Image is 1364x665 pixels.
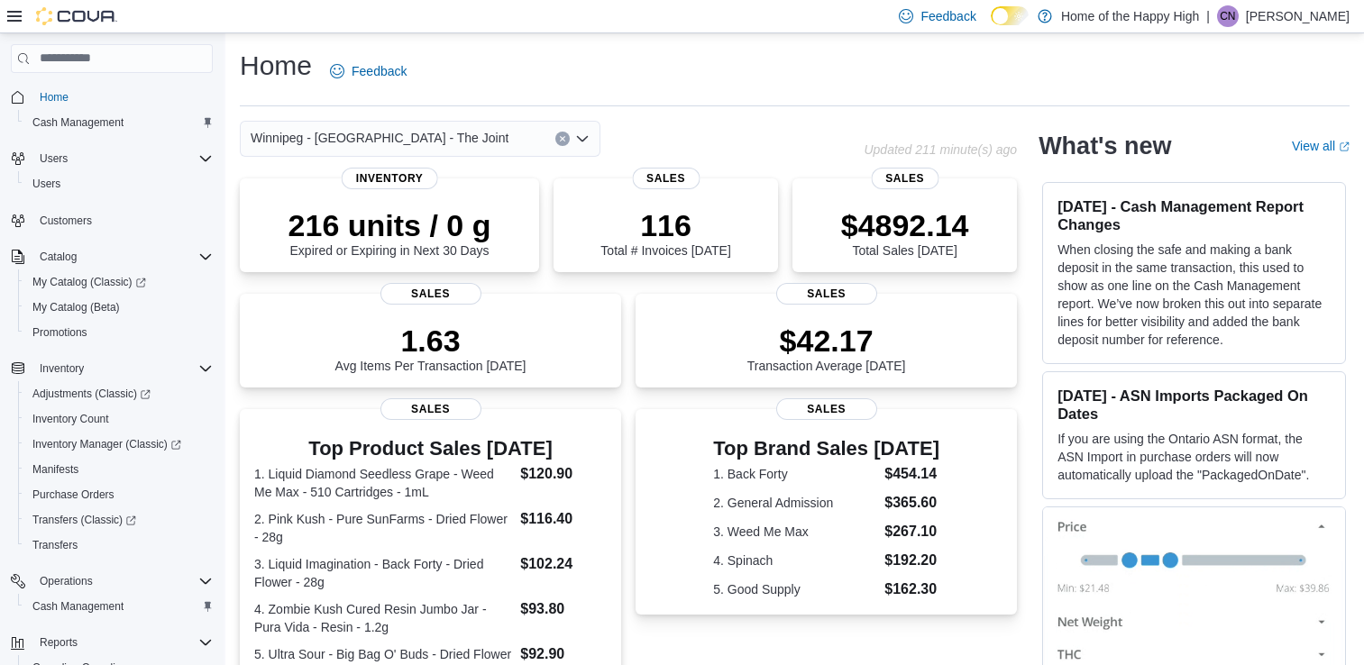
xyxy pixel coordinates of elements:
a: Adjustments (Classic) [25,383,158,405]
span: Users [40,151,68,166]
span: Sales [776,283,877,305]
a: Purchase Orders [25,484,122,506]
span: Winnipeg - [GEOGRAPHIC_DATA] - The Joint [251,127,508,149]
dt: 2. Pink Kush - Pure SunFarms - Dried Flower - 28g [254,510,513,546]
div: Ceara Normand [1217,5,1239,27]
p: 1.63 [335,323,526,359]
span: Transfers (Classic) [32,513,136,527]
span: Feedback [920,7,975,25]
a: Inventory Manager (Classic) [18,432,220,457]
p: | [1206,5,1210,27]
a: Cash Management [25,596,131,617]
dt: 5. Good Supply [713,580,877,598]
a: Home [32,87,76,108]
p: If you are using the Ontario ASN format, the ASN Import in purchase orders will now automatically... [1057,430,1331,484]
a: Customers [32,210,99,232]
p: When closing the safe and making a bank deposit in the same transaction, this used to show as one... [1057,241,1331,349]
button: Cash Management [18,594,220,619]
p: 216 units / 0 g [288,207,491,243]
img: Cova [36,7,117,25]
a: My Catalog (Classic) [25,271,153,293]
span: Users [25,173,213,195]
button: Users [4,146,220,171]
a: Adjustments (Classic) [18,381,220,406]
div: Expired or Expiring in Next 30 Days [288,207,491,258]
span: Dark Mode [991,25,992,26]
span: Inventory Count [25,408,213,430]
h2: What's new [1039,132,1171,160]
dt: 4. Spinach [713,551,877,569]
span: CN [1220,5,1235,27]
a: Transfers [25,534,85,556]
a: My Catalog (Classic) [18,269,220,295]
a: Transfers (Classic) [18,507,220,533]
button: Inventory [4,356,220,381]
a: Manifests [25,459,86,480]
dd: $120.90 [520,463,607,485]
span: Sales [632,168,700,189]
span: Feedback [352,62,407,80]
span: Customers [32,209,213,232]
span: Manifests [25,459,213,480]
div: Avg Items Per Transaction [DATE] [335,323,526,373]
button: Users [32,148,75,169]
span: Inventory Manager (Classic) [25,433,213,455]
button: Operations [32,570,100,592]
dd: $92.90 [520,643,607,665]
button: My Catalog (Beta) [18,295,220,320]
span: Home [32,86,213,108]
span: Manifests [32,462,78,477]
span: Sales [380,398,481,420]
span: Transfers [32,538,78,552]
button: Promotions [18,320,220,345]
dd: $192.20 [884,550,939,571]
button: Operations [4,569,220,594]
button: Catalog [32,246,84,268]
span: Home [40,90,69,105]
dt: 3. Weed Me Max [713,523,877,541]
button: Open list of options [575,132,590,146]
dt: 2. General Admission [713,494,877,512]
p: Home of the Happy High [1061,5,1199,27]
dd: $93.80 [520,598,607,620]
span: Transfers (Classic) [25,509,213,531]
p: Updated 211 minute(s) ago [864,142,1017,157]
dt: 3. Liquid Imagination - Back Forty - Dried Flower - 28g [254,555,513,591]
button: Cash Management [18,110,220,135]
span: Inventory [40,361,84,376]
span: Reports [40,635,78,650]
h3: [DATE] - ASN Imports Packaged On Dates [1057,387,1331,423]
button: Transfers [18,533,220,558]
button: Inventory [32,358,91,379]
button: Customers [4,207,220,233]
a: My Catalog (Beta) [25,296,127,318]
p: $42.17 [747,323,906,359]
a: Cash Management [25,112,131,133]
dd: $454.14 [884,463,939,485]
span: My Catalog (Classic) [32,275,146,289]
span: Catalog [40,250,77,264]
dd: $365.60 [884,492,939,514]
p: $4892.14 [841,207,969,243]
h3: Top Brand Sales [DATE] [713,438,939,460]
span: Promotions [25,322,213,343]
span: Users [32,148,213,169]
span: Inventory [342,168,438,189]
h3: Top Product Sales [DATE] [254,438,607,460]
div: Transaction Average [DATE] [747,323,906,373]
span: My Catalog (Beta) [32,300,120,314]
span: Purchase Orders [32,487,114,502]
button: Users [18,171,220,196]
p: 116 [600,207,730,243]
span: Purchase Orders [25,484,213,506]
span: Users [32,177,60,191]
a: Inventory Manager (Classic) [25,433,188,455]
dt: 1. Back Forty [713,465,877,483]
button: Clear input [555,132,570,146]
button: Catalog [4,244,220,269]
span: Promotions [32,325,87,340]
span: Operations [32,570,213,592]
span: Inventory Manager (Classic) [32,437,181,451]
span: Customers [40,214,92,228]
span: My Catalog (Beta) [25,296,213,318]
